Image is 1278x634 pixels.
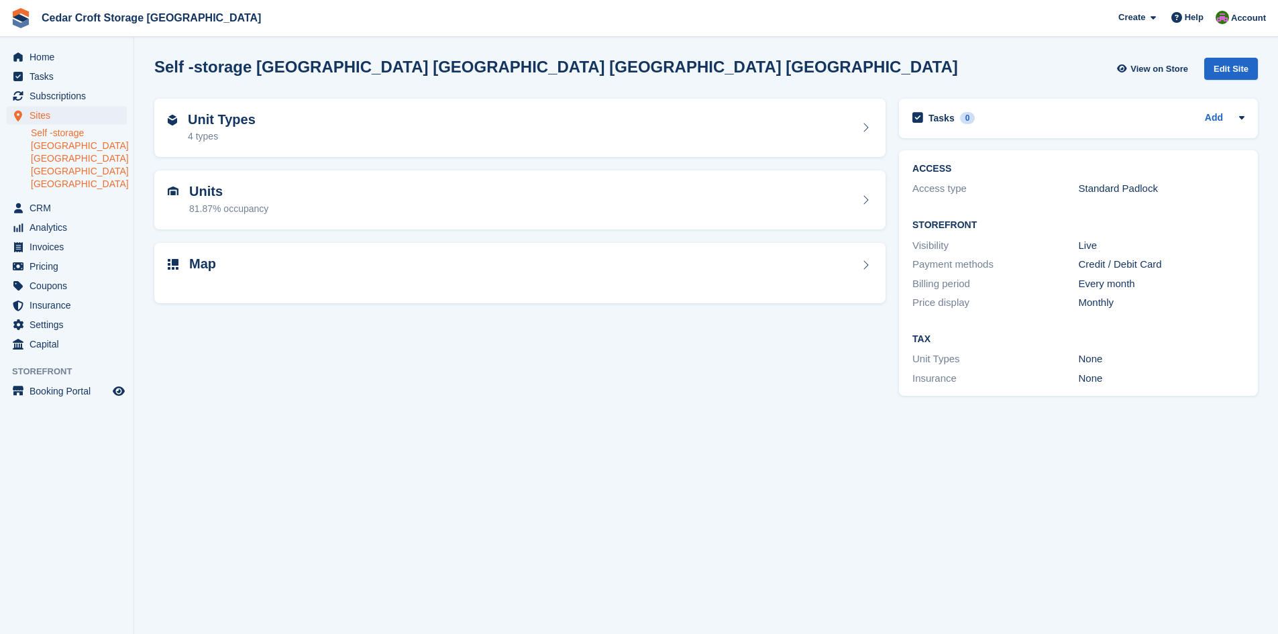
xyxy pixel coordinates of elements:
[189,256,216,272] h2: Map
[912,164,1244,174] h2: ACCESS
[7,315,127,334] a: menu
[1079,371,1244,386] div: None
[30,87,110,105] span: Subscriptions
[154,99,886,158] a: Unit Types 4 types
[36,7,266,29] a: Cedar Croft Storage [GEOGRAPHIC_DATA]
[7,296,127,315] a: menu
[30,257,110,276] span: Pricing
[912,238,1078,254] div: Visibility
[30,315,110,334] span: Settings
[1079,257,1244,272] div: Credit / Debit Card
[30,276,110,295] span: Coupons
[168,259,178,270] img: map-icn-33ee37083ee616e46c38cad1a60f524a97daa1e2b2c8c0bc3eb3415660979fc1.svg
[7,382,127,401] a: menu
[30,199,110,217] span: CRM
[912,276,1078,292] div: Billing period
[30,237,110,256] span: Invoices
[7,67,127,86] a: menu
[912,295,1078,311] div: Price display
[912,257,1078,272] div: Payment methods
[7,237,127,256] a: menu
[7,87,127,105] a: menu
[30,67,110,86] span: Tasks
[30,382,110,401] span: Booking Portal
[154,170,886,229] a: Units 81.87% occupancy
[12,365,134,378] span: Storefront
[30,218,110,237] span: Analytics
[912,220,1244,231] h2: Storefront
[1185,11,1204,24] span: Help
[912,371,1078,386] div: Insurance
[7,48,127,66] a: menu
[1079,238,1244,254] div: Live
[1079,181,1244,197] div: Standard Padlock
[168,115,177,125] img: unit-type-icn-2b2737a686de81e16bb02015468b77c625bbabd49415b5ef34ead5e3b44a266d.svg
[1130,62,1188,76] span: View on Store
[154,243,886,304] a: Map
[1204,58,1258,85] a: Edit Site
[111,383,127,399] a: Preview store
[188,129,256,144] div: 4 types
[7,106,127,125] a: menu
[31,127,127,191] a: Self -storage [GEOGRAPHIC_DATA] [GEOGRAPHIC_DATA] [GEOGRAPHIC_DATA] [GEOGRAPHIC_DATA]
[1118,11,1145,24] span: Create
[7,335,127,354] a: menu
[928,112,955,124] h2: Tasks
[7,257,127,276] a: menu
[168,187,178,196] img: unit-icn-7be61d7bf1b0ce9d3e12c5938cc71ed9869f7b940bace4675aadf7bd6d80202e.svg
[960,112,975,124] div: 0
[30,48,110,66] span: Home
[189,184,268,199] h2: Units
[1079,276,1244,292] div: Every month
[1231,11,1266,25] span: Account
[188,112,256,127] h2: Unit Types
[30,335,110,354] span: Capital
[7,199,127,217] a: menu
[189,202,268,216] div: 81.87% occupancy
[1079,352,1244,367] div: None
[1115,58,1193,80] a: View on Store
[1204,58,1258,80] div: Edit Site
[1079,295,1244,311] div: Monthly
[912,181,1078,197] div: Access type
[30,106,110,125] span: Sites
[7,218,127,237] a: menu
[7,276,127,295] a: menu
[1216,11,1229,24] img: Mark Orchard
[154,58,958,76] h2: Self -storage [GEOGRAPHIC_DATA] [GEOGRAPHIC_DATA] [GEOGRAPHIC_DATA] [GEOGRAPHIC_DATA]
[1205,111,1223,126] a: Add
[912,352,1078,367] div: Unit Types
[912,334,1244,345] h2: Tax
[30,296,110,315] span: Insurance
[11,8,31,28] img: stora-icon-8386f47178a22dfd0bd8f6a31ec36ba5ce8667c1dd55bd0f319d3a0aa187defe.svg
